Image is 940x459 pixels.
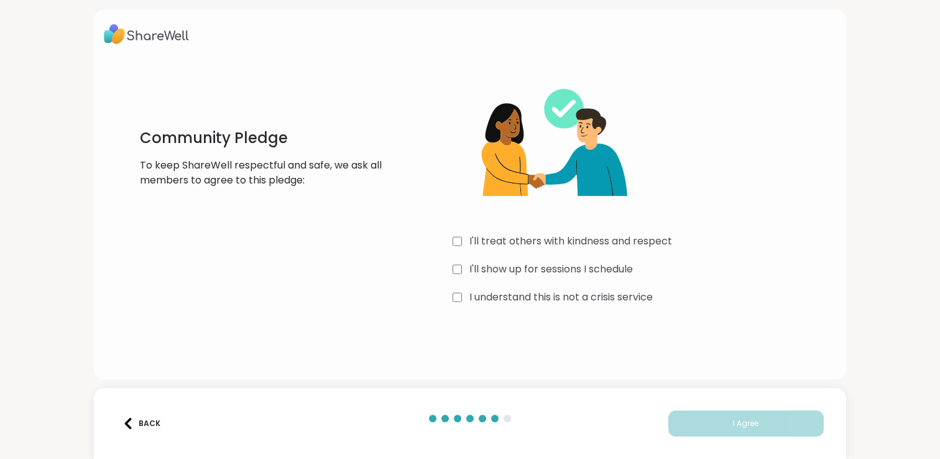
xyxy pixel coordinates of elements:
[469,290,653,305] label: I understand this is not a crisis service
[469,262,633,277] label: I'll show up for sessions I schedule
[668,410,824,437] button: I Agree
[116,410,166,437] button: Back
[104,20,189,49] img: ShareWell Logo
[469,234,672,249] label: I'll treat others with kindness and respect
[140,158,389,188] p: To keep ShareWell respectful and safe, we ask all members to agree to this pledge:
[733,418,758,429] span: I Agree
[140,128,389,148] h1: Community Pledge
[122,418,160,429] div: Back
